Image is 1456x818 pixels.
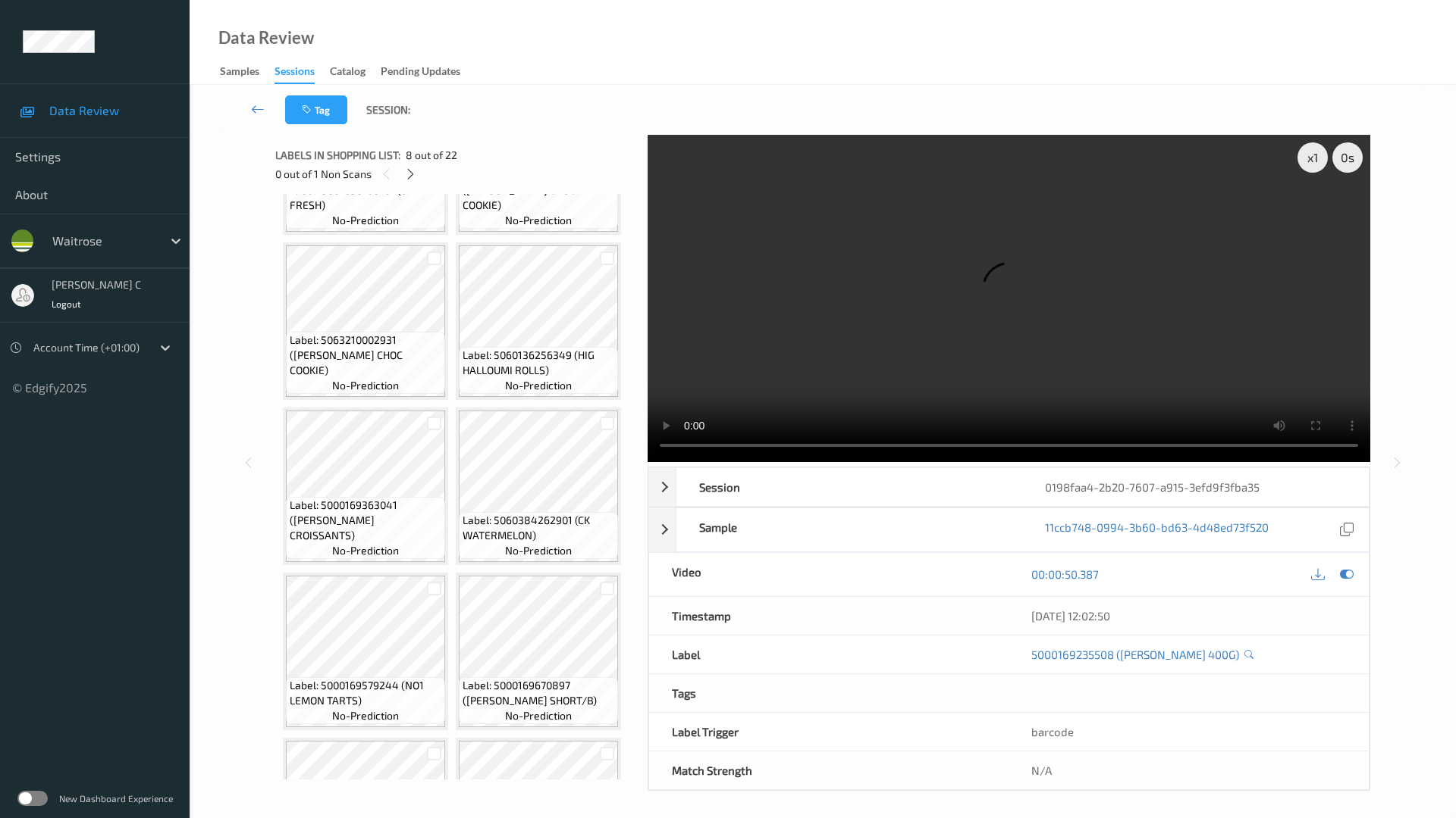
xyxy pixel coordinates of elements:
[218,30,314,45] div: Data Review
[381,64,460,83] div: Pending Updates
[381,61,475,83] a: Pending Updates
[220,61,275,83] a: Samples
[1332,142,1363,173] div: 0 s
[649,597,1009,635] div: Timestamp
[290,333,441,378] span: Label: 5063210002931 ([PERSON_NAME] CHOC COOKIE)
[505,708,572,723] span: no-prediction
[649,713,1009,751] div: Label Trigger
[406,148,457,163] span: 8 out of 22
[275,148,400,163] span: Labels in shopping list:
[330,64,366,83] div: Catalog
[1298,142,1328,173] div: x 1
[649,635,1009,673] div: Label
[505,543,572,558] span: no-prediction
[366,102,410,117] span: Session:
[332,543,399,558] span: no-prediction
[275,61,330,84] a: Sessions
[275,164,637,183] div: 0 out of 1 Non Scans
[649,553,1009,596] div: Video
[648,507,1370,552] div: Sample11ccb748-0994-3b60-bd63-4d48ed73f520
[332,213,399,228] span: no-prediction
[648,467,1370,507] div: Session0198faa4-2b20-7607-a915-3efd9f3fba35
[332,378,399,393] span: no-prediction
[1045,520,1269,540] a: 11ccb748-0994-3b60-bd63-4d48ed73f520
[330,61,381,83] a: Catalog
[505,213,572,228] span: no-prediction
[220,64,259,83] div: Samples
[463,348,614,378] span: Label: 5060136256349 (HIG HALLOUMI ROLLS)
[1022,468,1369,506] div: 0198faa4-2b20-7607-a915-3efd9f3fba35
[463,513,614,543] span: Label: 5060384262901 (CK WATERMELON)
[290,183,441,213] span: Label: 8001090130761 (ORAL B FRESH)
[1009,751,1369,789] div: N/A
[1009,713,1369,751] div: barcode
[649,751,1009,789] div: Match Strength
[505,378,572,393] span: no-prediction
[1031,567,1099,582] a: 00:00:50.387
[649,674,1009,712] div: Tags
[676,468,1023,506] div: Session
[463,678,614,708] span: Label: 5000169670897 ([PERSON_NAME] SHORT/B)
[332,708,399,723] span: no-prediction
[1031,608,1346,623] div: [DATE] 12:02:50
[1031,647,1239,662] a: 5000169235508 ([PERSON_NAME] 400G)
[290,678,441,708] span: Label: 5000169579244 (NO1 LEMON TARTS)
[290,498,441,543] span: Label: 5000169363041 ([PERSON_NAME] CROISSANTS)
[275,64,315,84] div: Sessions
[285,95,347,124] button: Tag
[676,508,1023,551] div: Sample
